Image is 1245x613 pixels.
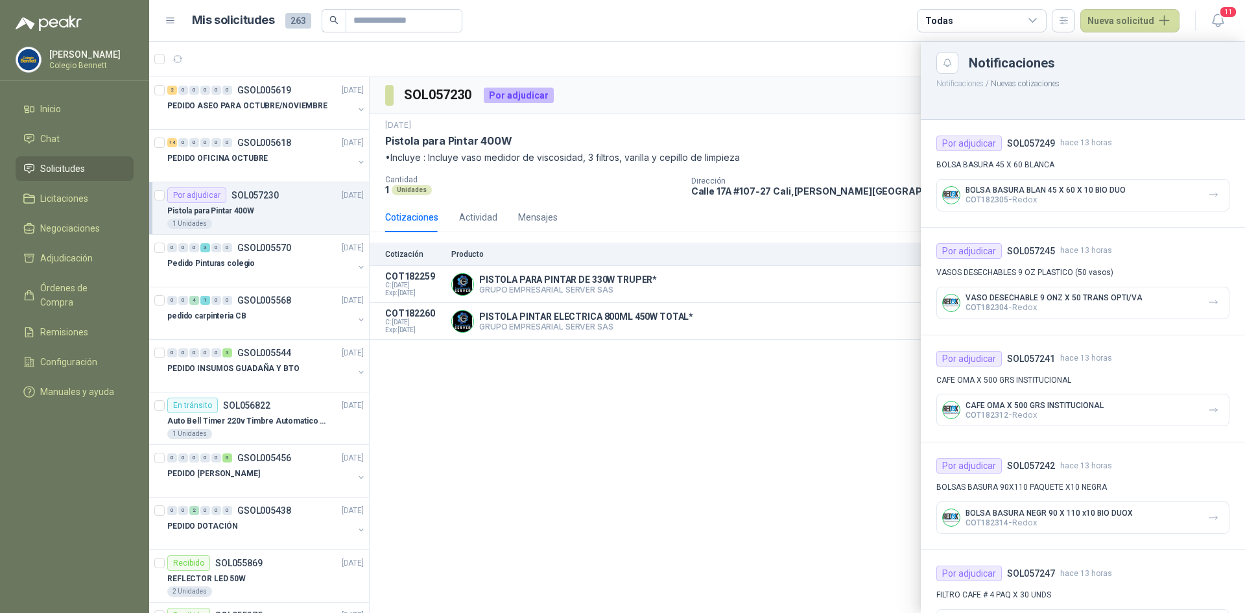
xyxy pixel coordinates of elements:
a: Negociaciones [16,216,134,241]
img: Company Logo [943,294,960,311]
div: Por adjudicar [936,351,1002,367]
span: Inicio [40,102,61,116]
p: Colegio Bennett [49,62,130,69]
span: Configuración [40,355,97,369]
span: COT182305 [966,195,1008,204]
span: Solicitudes [40,162,85,176]
button: Close [936,52,958,74]
a: Solicitudes [16,156,134,181]
span: Licitaciones [40,191,88,206]
span: Manuales y ayuda [40,385,114,399]
p: - Redox [966,195,1126,204]
h4: SOL057245 [1007,244,1055,258]
img: Company Logo [943,402,960,418]
div: Notificaciones [969,56,1229,69]
h4: SOL057241 [1007,352,1055,366]
p: BOLSA BASURA 45 X 60 BLANCA [936,159,1229,171]
a: Inicio [16,97,134,121]
h4: SOL057247 [1007,566,1055,581]
p: BOLSAS BASURA 90X110 PAQUETE X10 NEGRA [936,481,1229,494]
span: Chat [40,132,60,146]
p: / Nuevas cotizaciones [921,74,1245,90]
span: hace 13 horas [1060,137,1112,149]
button: Notificaciones [936,79,984,88]
img: Company Logo [943,187,960,204]
img: Company Logo [943,509,960,526]
span: hace 13 horas [1060,245,1112,257]
span: COT182314 [966,518,1008,527]
a: Adjudicación [16,246,134,270]
h1: Mis solicitudes [192,11,275,30]
a: Configuración [16,350,134,374]
button: 11 [1206,9,1229,32]
p: VASOS DESECHABLES 9 OZ PLASTICO (50 vasos) [936,267,1229,279]
span: COT182304 [966,303,1008,312]
p: VASO DESECHABLE 9 ONZ X 50 TRANS OPTI/VA [966,293,1143,302]
p: - Redox [966,302,1143,312]
button: Nueva solicitud [1080,9,1180,32]
span: Adjudicación [40,251,93,265]
p: - Redox [966,410,1104,420]
span: hace 13 horas [1060,460,1112,472]
span: 11 [1219,6,1237,18]
p: CAFE OMA X 500 GRS INSTITUCIONAL [936,374,1229,387]
span: hace 13 horas [1060,568,1112,580]
span: search [329,16,338,25]
div: Por adjudicar [936,566,1002,581]
div: Todas [925,14,953,28]
p: BOLSA BASURA NEGR 90 X 110 x10 BIO DUOX [966,509,1133,518]
span: Órdenes de Compra [40,281,121,309]
div: Por adjudicar [936,458,1002,474]
span: hace 13 horas [1060,352,1112,365]
span: 263 [285,13,311,29]
span: Remisiones [40,325,88,339]
h4: SOL057249 [1007,136,1055,150]
a: Manuales y ayuda [16,379,134,404]
p: - Redox [966,518,1133,527]
a: Órdenes de Compra [16,276,134,315]
div: Por adjudicar [936,136,1002,151]
img: Logo peakr [16,16,82,31]
img: Company Logo [16,47,41,72]
a: Chat [16,126,134,151]
p: CAFE OMA X 500 GRS INSTITUCIONAL [966,401,1104,410]
p: FILTRO CAFE # 4 PAQ X 30 UNDS [936,589,1229,601]
h4: SOL057242 [1007,459,1055,473]
a: Licitaciones [16,186,134,211]
p: [PERSON_NAME] [49,50,130,59]
div: Por adjudicar [936,243,1002,259]
p: BOLSA BASURA BLAN 45 X 60 X 10 BIO DUO [966,186,1126,195]
a: Remisiones [16,320,134,344]
span: Negociaciones [40,221,100,235]
span: COT182312 [966,411,1008,420]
